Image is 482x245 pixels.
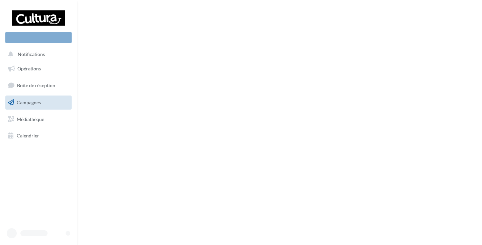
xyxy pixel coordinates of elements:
a: Calendrier [4,129,73,143]
a: Médiathèque [4,112,73,126]
span: Notifications [18,52,45,57]
span: Boîte de réception [17,82,55,88]
a: Campagnes [4,96,73,110]
span: Médiathèque [17,116,44,122]
a: Boîte de réception [4,78,73,93]
span: Opérations [17,66,41,71]
div: Nouvelle campagne [5,32,72,43]
span: Calendrier [17,133,39,138]
a: Opérations [4,62,73,76]
span: Campagnes [17,100,41,105]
